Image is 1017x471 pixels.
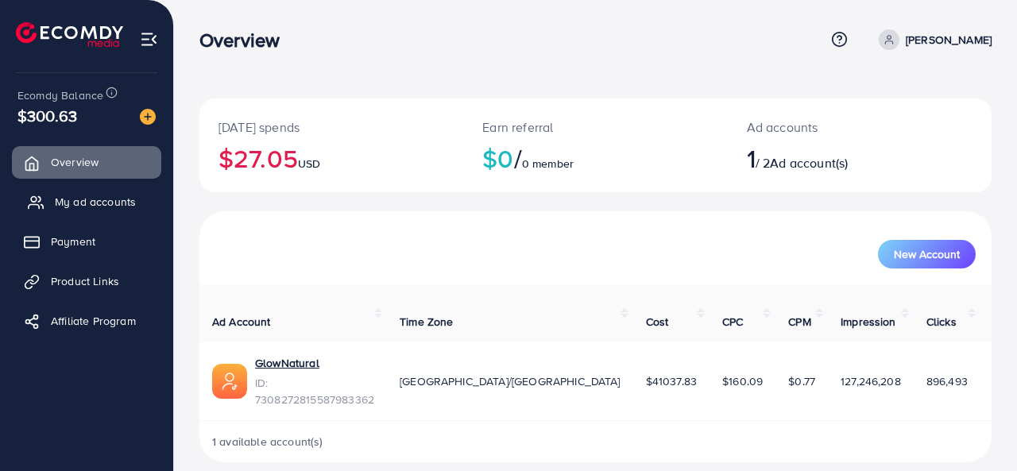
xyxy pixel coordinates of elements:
[298,156,320,172] span: USD
[722,314,743,330] span: CPC
[140,109,156,125] img: image
[747,118,907,137] p: Ad accounts
[212,364,247,399] img: ic-ads-acc.e4c84228.svg
[51,313,136,329] span: Affiliate Program
[255,375,374,407] span: ID: 7308272815587983362
[51,154,99,170] span: Overview
[17,104,77,127] span: $300.63
[400,314,453,330] span: Time Zone
[51,273,119,289] span: Product Links
[55,194,136,210] span: My ad accounts
[17,87,103,103] span: Ecomdy Balance
[16,22,123,47] img: logo
[522,156,574,172] span: 0 member
[12,265,161,297] a: Product Links
[400,373,621,389] span: [GEOGRAPHIC_DATA]/[GEOGRAPHIC_DATA]
[841,314,896,330] span: Impression
[12,186,161,218] a: My ad accounts
[788,314,810,330] span: CPM
[646,373,697,389] span: $41037.83
[199,29,292,52] h3: Overview
[878,240,976,268] button: New Account
[646,314,669,330] span: Cost
[212,434,323,450] span: 1 available account(s)
[747,143,907,173] h2: / 2
[926,373,968,389] span: 896,493
[872,29,992,50] a: [PERSON_NAME]
[12,146,161,178] a: Overview
[482,118,708,137] p: Earn referral
[218,118,444,137] p: [DATE] spends
[722,373,763,389] span: $160.09
[12,226,161,257] a: Payment
[894,249,960,260] span: New Account
[514,140,522,176] span: /
[255,355,319,371] a: GlowNatural
[482,143,708,173] h2: $0
[747,140,756,176] span: 1
[51,234,95,249] span: Payment
[140,30,158,48] img: menu
[218,143,444,173] h2: $27.05
[926,314,957,330] span: Clicks
[770,154,848,172] span: Ad account(s)
[906,30,992,49] p: [PERSON_NAME]
[212,314,271,330] span: Ad Account
[12,305,161,337] a: Affiliate Program
[841,373,901,389] span: 127,246,208
[788,373,815,389] span: $0.77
